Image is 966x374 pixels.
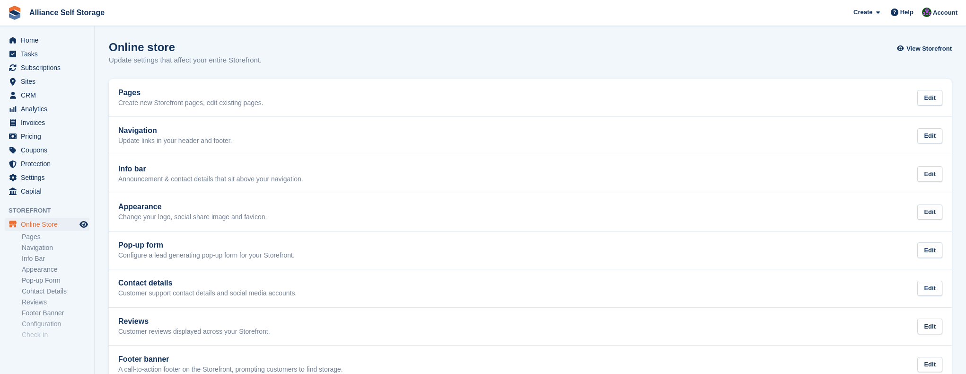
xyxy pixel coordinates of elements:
[21,143,78,157] span: Coupons
[118,328,270,336] p: Customer reviews displayed across your Storefront.
[78,219,89,230] a: Preview store
[906,44,952,53] span: View Storefront
[118,355,343,364] h2: Footer banner
[917,281,942,296] div: Edit
[5,143,89,157] a: menu
[22,243,89,252] a: Navigation
[21,47,78,61] span: Tasks
[21,157,78,170] span: Protection
[22,309,89,318] a: Footer Banner
[22,320,89,329] a: Configuration
[5,89,89,102] a: menu
[118,89,263,97] h2: Pages
[118,365,343,374] p: A call-to-action footer on the Storefront, prompting customers to find storage.
[5,47,89,61] a: menu
[9,206,94,215] span: Storefront
[5,116,89,129] a: menu
[22,330,89,339] a: Check-in
[917,90,942,106] div: Edit
[5,171,89,184] a: menu
[109,79,952,117] a: Pages Create new Storefront pages, edit existing pages. Edit
[118,317,270,326] h2: Reviews
[109,232,952,269] a: Pop-up form Configure a lead generating pop-up form for your Storefront. Edit
[109,41,262,53] h1: Online store
[118,175,303,184] p: Announcement & contact details that sit above your navigation.
[118,241,295,249] h2: Pop-up form
[933,8,957,18] span: Account
[21,218,78,231] span: Online Store
[917,319,942,334] div: Edit
[22,232,89,241] a: Pages
[118,213,267,222] p: Change your logo, social share image and favicon.
[21,89,78,102] span: CRM
[853,8,872,17] span: Create
[899,41,952,56] a: View Storefront
[118,203,267,211] h2: Appearance
[21,130,78,143] span: Pricing
[5,130,89,143] a: menu
[118,279,297,287] h2: Contact details
[922,8,931,17] img: Romilly Norton
[5,34,89,47] a: menu
[8,6,22,20] img: stora-icon-8386f47178a22dfd0bd8f6a31ec36ba5ce8667c1dd55bd0f319d3a0aa187defe.svg
[5,185,89,198] a: menu
[5,218,89,231] a: menu
[5,61,89,74] a: menu
[917,166,942,182] div: Edit
[118,165,303,173] h2: Info bar
[22,287,89,296] a: Contact Details
[109,193,952,231] a: Appearance Change your logo, social share image and favicon. Edit
[917,242,942,258] div: Edit
[5,102,89,116] a: menu
[109,155,952,193] a: Info bar Announcement & contact details that sit above your navigation. Edit
[900,8,913,17] span: Help
[917,205,942,220] div: Edit
[22,298,89,307] a: Reviews
[109,117,952,155] a: Navigation Update links in your header and footer. Edit
[109,269,952,307] a: Contact details Customer support contact details and social media accounts. Edit
[118,126,232,135] h2: Navigation
[118,99,263,107] p: Create new Storefront pages, edit existing pages.
[5,157,89,170] a: menu
[21,185,78,198] span: Capital
[109,308,952,346] a: Reviews Customer reviews displayed across your Storefront. Edit
[917,128,942,144] div: Edit
[22,254,89,263] a: Info Bar
[21,34,78,47] span: Home
[21,61,78,74] span: Subscriptions
[22,276,89,285] a: Pop-up Form
[109,55,262,66] p: Update settings that affect your entire Storefront.
[917,357,942,373] div: Edit
[21,116,78,129] span: Invoices
[21,171,78,184] span: Settings
[5,75,89,88] a: menu
[26,5,108,20] a: Alliance Self Storage
[118,289,297,298] p: Customer support contact details and social media accounts.
[118,137,232,145] p: Update links in your header and footer.
[118,251,295,260] p: Configure a lead generating pop-up form for your Storefront.
[21,102,78,116] span: Analytics
[21,75,78,88] span: Sites
[22,265,89,274] a: Appearance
